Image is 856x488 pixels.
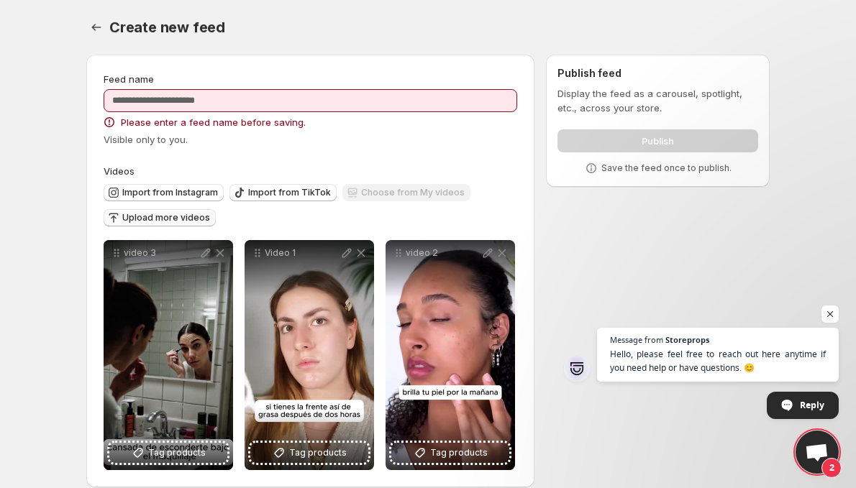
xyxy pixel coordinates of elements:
span: Message from [610,336,663,344]
button: Tag products [109,443,227,463]
span: Import from TikTok [248,187,331,198]
span: Storeprops [665,336,709,344]
span: 2 [821,458,842,478]
p: Video 1 [265,247,340,259]
span: Videos [104,165,135,177]
button: Import from TikTok [229,184,337,201]
span: Upload more videos [122,212,210,224]
p: Display the feed as a carousel, spotlight, etc., across your store. [557,86,758,115]
span: Please enter a feed name before saving. [121,115,306,129]
span: Feed name [104,73,154,85]
span: Import from Instagram [122,187,218,198]
div: video 3Tag products [104,240,233,470]
span: Tag products [148,446,206,460]
span: Create new feed [109,19,225,36]
span: Reply [800,392,824,418]
button: Settings [86,17,106,37]
span: Visible only to you. [104,134,188,145]
div: video 2Tag products [386,240,515,470]
button: Import from Instagram [104,184,224,201]
button: Upload more videos [104,209,216,226]
p: Save the feed once to publish. [601,162,732,174]
h2: Publish feed [557,66,758,80]
span: Hello, please feel free to reach out here anytime if you need help or have questions. 😊 [610,347,826,374]
span: Tag products [430,446,488,460]
p: video 3 [124,247,199,259]
span: Tag products [289,446,347,460]
div: Open chat [796,431,839,474]
button: Tag products [250,443,368,463]
button: Tag products [391,443,509,463]
p: video 2 [406,247,481,259]
div: Video 1Tag products [245,240,374,470]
